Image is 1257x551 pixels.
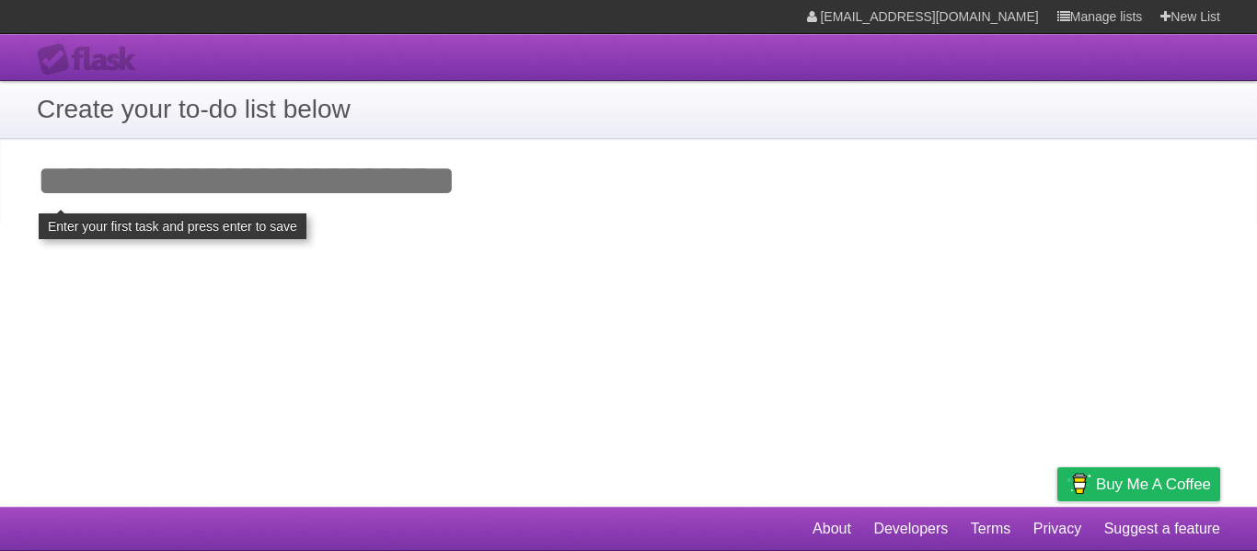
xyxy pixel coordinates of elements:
img: Buy me a coffee [1067,468,1091,499]
a: Buy me a coffee [1057,467,1220,501]
a: Terms [971,511,1011,546]
h1: Create your to-do list below [37,90,1220,129]
div: Flask [37,43,147,76]
a: About [813,511,851,546]
a: Developers [873,511,948,546]
a: Privacy [1033,511,1081,546]
a: Suggest a feature [1104,511,1220,546]
span: Buy me a coffee [1096,468,1211,500]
